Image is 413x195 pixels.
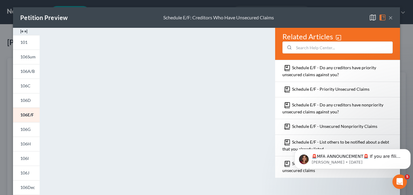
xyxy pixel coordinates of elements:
[22,70,116,101] div: i have read online it goes in part 7, but i cannot see the sofa on your program, i do not know wh...
[5,13,116,38] div: Tracy says…
[20,127,31,132] span: 106G
[389,14,393,21] button: ×
[282,65,376,77] a: Schedule E/F - Do any creditors have priority unsecured claims against you?
[405,174,410,179] span: 5
[29,149,34,154] button: Upload attachment
[20,13,68,22] div: Petition Preview
[292,136,413,179] iframe: Intercom notifications message
[20,28,28,35] img: expand-e0f6d898513216a626fdd78e52531dac95497ffd26381d4c15ee2fc46db09dca.svg
[27,73,111,97] div: i have read online it goes in part 7, but i cannot see the sofa on your program, i do not know wh...
[284,160,291,167] img: bookmark-d8b95cddfeeb9dcfe6df95d668e06c3718cdb82610f7277f55f957fa8d06439d.svg
[20,40,28,45] span: 101
[284,86,291,93] img: bookmark-d8b95cddfeeb9dcfe6df95d668e06c3718cdb82610f7277f55f957fa8d06439d.svg
[294,42,392,53] input: Search Help Center...
[20,69,35,74] span: 106A/B
[20,112,34,117] span: 106E/F
[13,108,40,122] a: 106E/F
[13,166,40,180] a: 106J
[20,98,31,103] span: 106D
[13,151,40,166] a: 106I
[9,149,14,154] button: Emoji picker
[5,106,99,137] div: Hi [PERSON_NAME]! You can review the form and get the specific line number by going to the Previe...
[17,3,27,13] img: Profile image for James
[5,38,116,70] div: Tracy says…
[284,139,291,146] img: bookmark-d8b95cddfeeb9dcfe6df95d668e06c3718cdb82610f7277f55f957fa8d06439d.svg
[13,35,40,50] a: 101
[392,174,407,189] iframe: Intercom live chat
[104,146,113,156] button: Send a message…
[5,70,116,106] div: Tracy says…
[379,14,386,21] img: help-929042d80fb46781b6a95ecd2f4ae7e781844f733ab65a105b6463cab7210517.svg
[27,42,111,66] div: i need to know how and where i can enter on the sofa that debtor transfered her interest in a pro...
[335,34,342,41] img: white-open-in-window-96adbc8d7110ac3efd87f38b1cbe24e44e48a40d314e387177c9ab275be976ec.svg
[13,93,40,108] a: 106D
[13,79,40,93] a: 106C
[13,122,40,137] a: 106G
[13,50,40,64] a: 106Sum
[4,2,15,14] button: go back
[282,32,393,54] div: Related Articles
[284,102,291,109] img: bookmark-d8b95cddfeeb9dcfe6df95d668e06c3718cdb82610f7277f55f957fa8d06439d.svg
[20,170,29,175] span: 106J
[22,13,116,38] div: sofa review is only going over your questions, i cannot see the sofa, i cannot see part numbers
[27,16,111,34] div: sofa review is only going over your questions, i cannot see the sofa, i cannot see part numbers
[22,38,116,69] div: i need to know how and where i can enter on the sofa that debtor transfered her interest in a pro...
[292,124,377,129] a: Schedule E/F - Unsecured Nonpriority Claims
[20,141,31,146] span: 106H
[5,106,116,148] div: James says…
[20,83,31,88] span: 106C
[10,109,94,133] div: Hi [PERSON_NAME]! You can review the form and get the specific line number by going to the Previe...
[29,8,59,14] p: Active 18h ago
[369,14,376,21] img: map-close-ec6dd18eec5d97a3e4237cf27bb9247ecfb19e6a7ca4853eab1adfd70aa1fa45.svg
[20,156,29,161] span: 106I
[20,54,36,59] span: 106Sum
[5,136,116,146] textarea: Message…
[13,180,40,195] a: 106Dec
[106,2,117,13] div: Close
[13,64,40,79] a: 106A/B
[284,123,291,130] img: bookmark-d8b95cddfeeb9dcfe6df95d668e06c3718cdb82610f7277f55f957fa8d06439d.svg
[282,139,389,151] a: Schedule E/F - List others to be notified about a debt that you already listed
[13,137,40,151] a: 106H
[282,102,383,114] a: Schedule E/F - Do any creditors have nonpriority unsecured claims against you?
[163,14,274,21] div: Schedule E/F: Creditors Who Have Unsecured Claims
[292,86,369,92] a: Schedule E/F - Priority Unsecured Claims
[20,185,35,190] span: 106Dec
[29,3,69,8] h1: [PERSON_NAME]
[19,149,24,154] button: Gif picker
[95,2,106,14] button: Home
[284,64,291,72] img: bookmark-d8b95cddfeeb9dcfe6df95d668e06c3718cdb82610f7277f55f957fa8d06439d.svg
